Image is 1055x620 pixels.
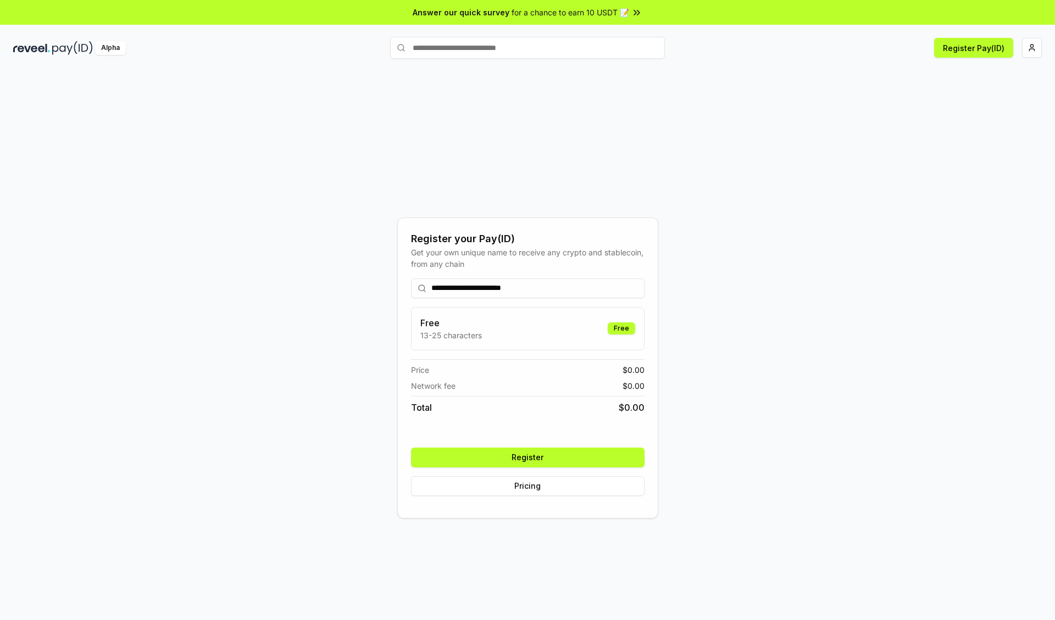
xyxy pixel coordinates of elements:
[52,41,93,55] img: pay_id
[619,401,645,414] span: $ 0.00
[411,247,645,270] div: Get your own unique name to receive any crypto and stablecoin, from any chain
[512,7,629,18] span: for a chance to earn 10 USDT 📝
[623,380,645,392] span: $ 0.00
[420,329,482,341] p: 13-25 characters
[411,380,456,392] span: Network fee
[411,231,645,247] div: Register your Pay(ID)
[411,401,432,414] span: Total
[413,7,509,18] span: Answer our quick survey
[420,316,482,329] h3: Free
[608,322,635,334] div: Free
[13,41,50,55] img: reveel_dark
[411,364,429,376] span: Price
[95,41,126,55] div: Alpha
[411,476,645,496] button: Pricing
[623,364,645,376] span: $ 0.00
[411,448,645,467] button: Register
[934,38,1013,58] button: Register Pay(ID)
